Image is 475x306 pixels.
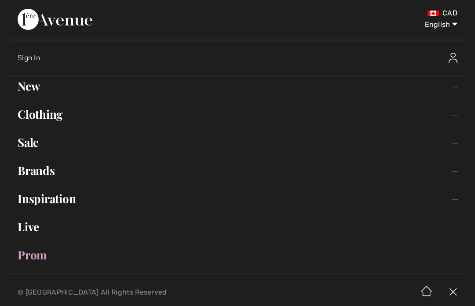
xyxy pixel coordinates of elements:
[440,279,466,306] img: X
[279,9,457,18] div: CAD
[449,53,457,63] img: Sign In
[20,6,38,14] span: Help
[9,217,466,237] a: Live
[9,245,466,265] a: Prom
[18,54,40,62] span: Sign In
[9,161,466,180] a: Brands
[9,76,466,96] a: New
[18,9,92,30] img: 1ère Avenue
[9,189,466,208] a: Inspiration
[413,279,440,306] img: Home
[18,289,279,295] p: © [GEOGRAPHIC_DATA] All Rights Reserved
[9,105,466,124] a: Clothing
[9,133,466,152] a: Sale
[18,44,466,72] a: Sign InSign In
